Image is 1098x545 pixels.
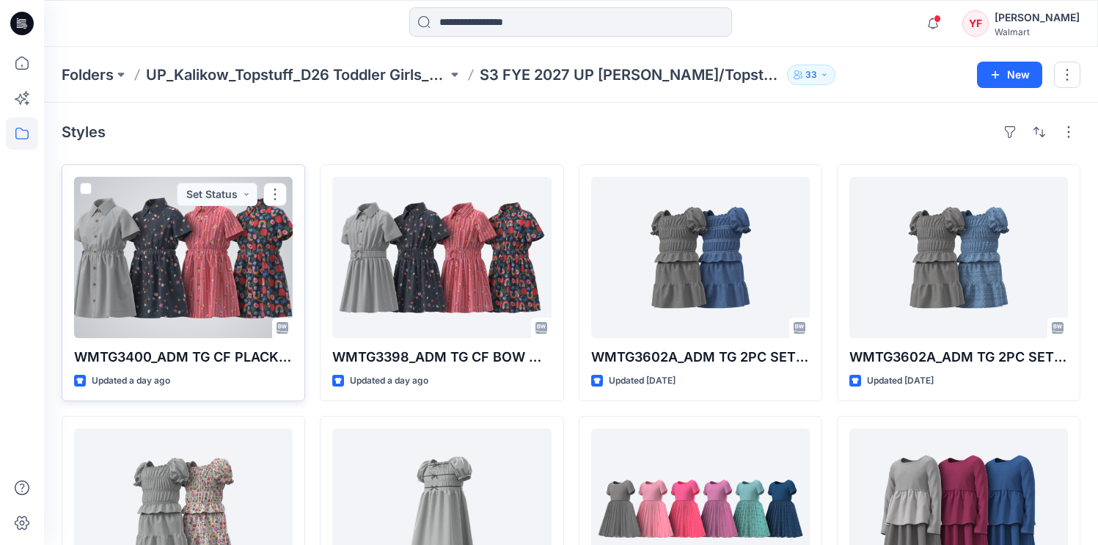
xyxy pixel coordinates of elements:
a: UP_Kalikow_Topstuff_D26 Toddler Girls_Dresses & Sets [146,65,447,85]
a: WMTG3398_ADM TG CF BOW W. PLACKET DRESS [332,177,551,338]
p: WMTG3400_ADM TG CF PLACKET DRESS [74,347,293,367]
a: WMTG3602A_ADM TG 2PC SET LYOCELL DENIM SKORT [591,177,810,338]
p: WMTG3602A_ADM TG 2PC SET CROSSHATCH CHAMBRAY SKORT [849,347,1068,367]
a: Folders [62,65,114,85]
button: 33 [787,65,835,85]
p: Updated [DATE] [609,373,676,389]
div: Walmart [995,26,1080,37]
p: Updated [DATE] [867,373,934,389]
div: [PERSON_NAME] [995,9,1080,26]
button: New [977,62,1042,88]
a: WMTG3400_ADM TG CF PLACKET DRESS [74,177,293,338]
p: 33 [805,67,817,83]
p: WMTG3602A_ADM TG 2PC SET LYOCELL DENIM SKORT [591,347,810,367]
p: Updated a day ago [92,373,170,389]
a: WMTG3602A_ADM TG 2PC SET CROSSHATCH CHAMBRAY SKORT [849,177,1068,338]
p: S3 FYE 2027 UP [PERSON_NAME]/Topstuff D26 Toddler Girl [480,65,781,85]
p: Updated a day ago [350,373,428,389]
div: YF [962,10,989,37]
h4: Styles [62,123,106,141]
p: WMTG3398_ADM TG CF BOW W. PLACKET DRESS [332,347,551,367]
